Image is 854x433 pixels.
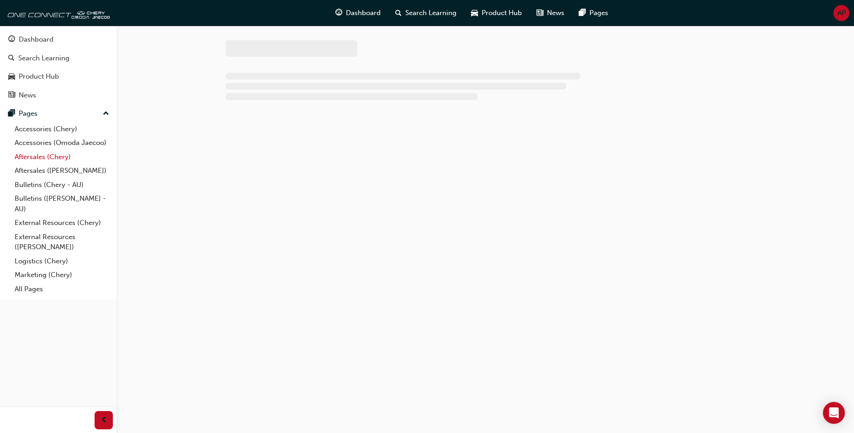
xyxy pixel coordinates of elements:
a: News [4,87,113,104]
span: news-icon [8,91,15,100]
span: search-icon [8,54,15,63]
span: prev-icon [101,415,107,426]
a: Search Learning [4,50,113,67]
button: Pages [4,105,113,122]
a: Bulletins ([PERSON_NAME] - AU) [11,192,113,216]
span: Dashboard [346,8,381,18]
a: Accessories (Omoda Jaecoo) [11,136,113,150]
span: car-icon [471,7,478,19]
div: Search Learning [18,53,69,64]
a: car-iconProduct Hub [464,4,529,22]
a: news-iconNews [529,4,572,22]
span: Product Hub [482,8,522,18]
div: Pages [19,108,37,119]
a: Product Hub [4,68,113,85]
span: guage-icon [8,36,15,44]
button: AP [833,5,849,21]
a: Accessories (Chery) [11,122,113,136]
img: oneconnect [5,4,110,22]
span: car-icon [8,73,15,81]
div: Dashboard [19,34,53,45]
span: news-icon [536,7,543,19]
div: News [19,90,36,101]
span: News [547,8,564,18]
span: up-icon [103,108,109,120]
span: Pages [589,8,608,18]
a: External Resources ([PERSON_NAME]) [11,230,113,254]
span: guage-icon [335,7,342,19]
button: DashboardSearch LearningProduct HubNews [4,29,113,105]
span: pages-icon [8,110,15,118]
a: pages-iconPages [572,4,615,22]
a: search-iconSearch Learning [388,4,464,22]
span: search-icon [395,7,402,19]
a: External Resources (Chery) [11,216,113,230]
a: Bulletins (Chery - AU) [11,178,113,192]
a: All Pages [11,282,113,296]
span: pages-icon [579,7,586,19]
div: Product Hub [19,71,59,82]
a: Dashboard [4,31,113,48]
div: Open Intercom Messenger [823,402,845,424]
a: Marketing (Chery) [11,268,113,282]
span: AP [838,8,846,18]
a: guage-iconDashboard [328,4,388,22]
a: Aftersales (Chery) [11,150,113,164]
span: Search Learning [405,8,456,18]
a: Aftersales ([PERSON_NAME]) [11,164,113,178]
a: Logistics (Chery) [11,254,113,268]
